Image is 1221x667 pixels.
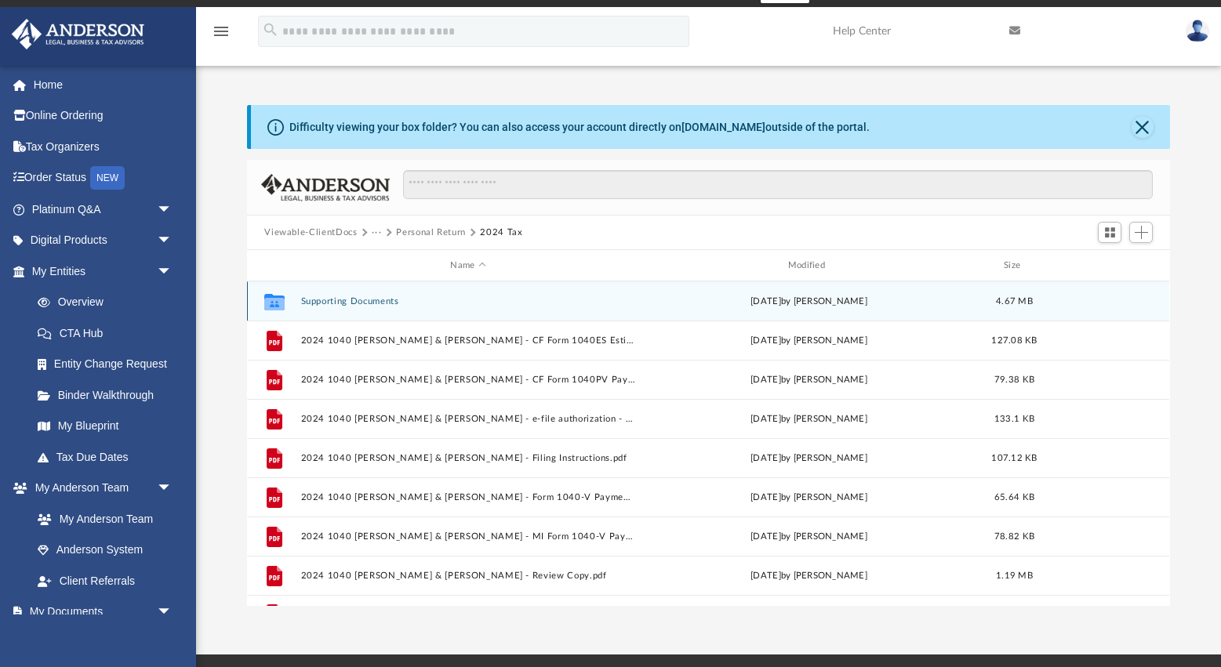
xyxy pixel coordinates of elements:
span: 79.38 KB [994,375,1034,384]
span: 65.64 KB [994,493,1034,502]
button: 2024 1040 [PERSON_NAME] & [PERSON_NAME] - Review Copy.pdf [301,571,635,581]
span: [DATE] [751,493,782,502]
span: arrow_drop_down [157,194,188,226]
a: Client Referrals [22,565,188,596]
a: Platinum Q&Aarrow_drop_down [11,194,196,225]
span: arrow_drop_down [157,225,188,257]
div: by [PERSON_NAME] [642,412,976,426]
div: by [PERSON_NAME] [642,373,976,387]
div: Size [983,259,1046,273]
div: NEW [90,166,125,190]
span: arrow_drop_down [157,473,188,505]
button: 2024 1040 [PERSON_NAME] & [PERSON_NAME] - CF Form 1040ES Estimated Tax Payment.pdf [301,335,635,346]
div: by [PERSON_NAME] [642,569,976,583]
div: Difficulty viewing your box folder? You can also access your account directly on outside of the p... [289,119,870,136]
span: [DATE] [751,454,782,462]
input: Search files and folders [403,170,1153,200]
button: ··· [372,226,382,240]
button: 2024 Tax [480,226,522,240]
div: by [PERSON_NAME] [642,334,976,348]
div: by [PERSON_NAME] [642,491,976,505]
button: Switch to Grid View [1098,222,1121,244]
button: Personal Return [396,226,466,240]
a: Order StatusNEW [11,162,196,194]
span: arrow_drop_down [157,596,188,629]
button: 2024 1040 [PERSON_NAME] & [PERSON_NAME] - Filing Instructions.pdf [301,453,635,463]
a: Overview [22,287,196,318]
a: menu [212,30,231,41]
span: 127.08 KB [992,336,1037,345]
i: search [262,21,279,38]
span: [DATE] [751,336,782,345]
a: Online Ordering [11,100,196,132]
a: Digital Productsarrow_drop_down [11,225,196,256]
a: My Anderson Teamarrow_drop_down [11,473,188,504]
button: 2024 1040 [PERSON_NAME] & [PERSON_NAME] - CF Form 1040PV Payment Voucher.pdf [301,375,635,385]
div: id [254,259,293,273]
a: Entity Change Request [22,349,196,380]
img: Anderson Advisors Platinum Portal [7,19,149,49]
a: Binder Walkthrough [22,379,196,411]
a: Tax Organizers [11,131,196,162]
div: id [1053,259,1163,273]
span: 133.1 KB [994,415,1034,423]
div: by [PERSON_NAME] [642,451,976,466]
div: by [PERSON_NAME] [642,295,976,309]
span: 107.12 KB [992,454,1037,462]
span: arrow_drop_down [157,256,188,288]
a: My Blueprint [22,411,188,442]
span: 1.19 MB [996,571,1033,580]
span: [DATE] [751,532,782,541]
a: Tax Due Dates [22,441,196,473]
a: My Anderson Team [22,503,180,535]
span: [DATE] [751,375,782,384]
span: 4.67 MB [996,297,1033,306]
button: Supporting Documents [301,296,635,306]
span: [DATE] [751,415,782,423]
a: [DOMAIN_NAME] [681,121,765,133]
span: [DATE] [751,571,782,580]
div: Modified [641,259,976,273]
button: Close [1132,116,1154,138]
button: 2024 1040 [PERSON_NAME] & [PERSON_NAME] - Form 1040-V Payment Voucher.pdf [301,492,635,502]
a: Home [11,69,196,100]
i: menu [212,22,231,41]
div: by [PERSON_NAME] [642,530,976,544]
button: Viewable-ClientDocs [264,226,357,240]
div: grid [247,281,1169,606]
button: Add [1129,222,1153,244]
span: [DATE] [751,297,782,306]
div: Name [300,259,635,273]
a: Anderson System [22,535,188,566]
img: User Pic [1186,20,1209,42]
a: My Entitiesarrow_drop_down [11,256,196,287]
span: 78.82 KB [994,532,1034,541]
button: 2024 1040 [PERSON_NAME] & [PERSON_NAME] - MI Form 1040-V Payment Voucher.pdf [301,531,635,542]
a: My Documentsarrow_drop_down [11,596,188,628]
button: 2024 1040 [PERSON_NAME] & [PERSON_NAME] - e-file authorization - please sign.pdf [301,414,635,424]
a: CTA Hub [22,317,196,349]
